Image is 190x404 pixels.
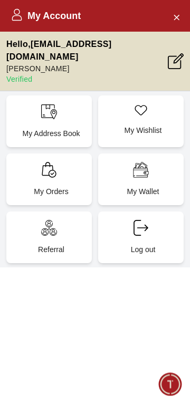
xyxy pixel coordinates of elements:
p: Referral [15,244,88,255]
div: Chat Widget [159,373,182,396]
p: My Address Book [15,128,88,139]
button: Close Account [168,8,185,25]
p: Hello , [EMAIL_ADDRESS][DOMAIN_NAME] [6,38,168,63]
p: My Wishlist [107,125,179,136]
p: Log out [107,244,179,255]
p: My Orders [15,186,88,197]
p: My Wallet [107,186,179,197]
p: Verified [6,74,168,84]
h2: My Account [11,8,81,23]
p: [PERSON_NAME] [6,63,168,74]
